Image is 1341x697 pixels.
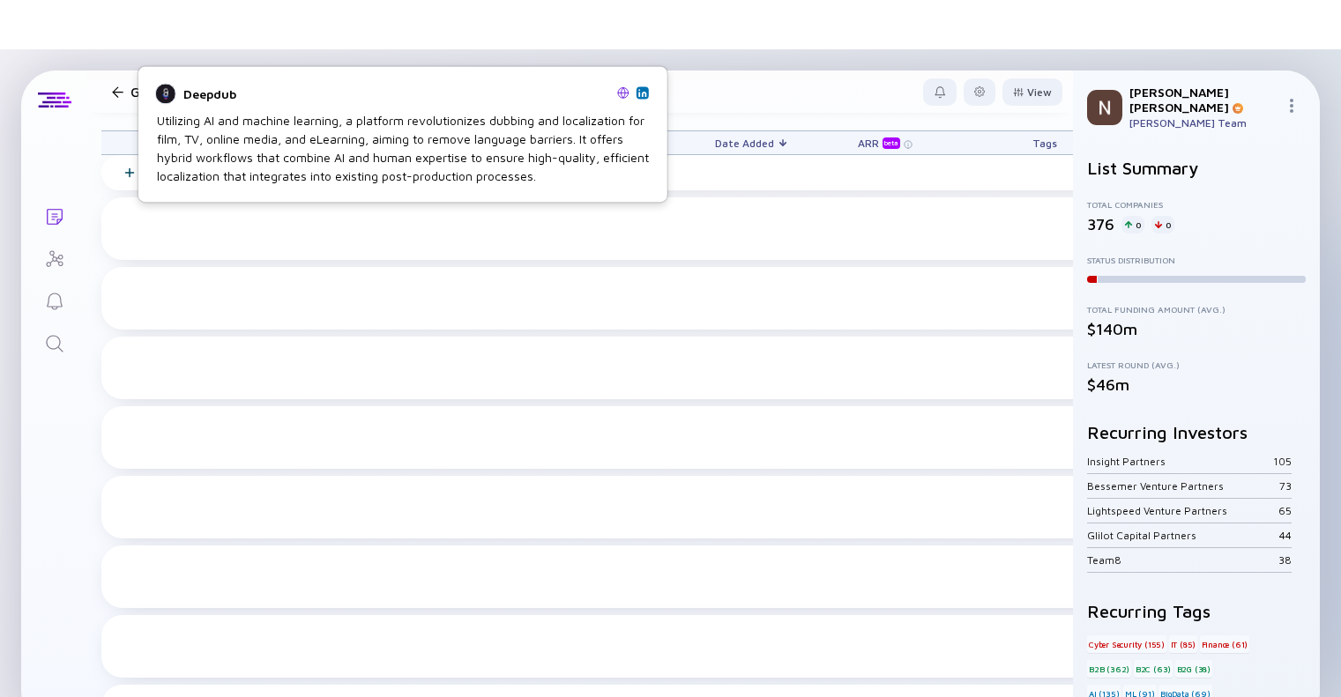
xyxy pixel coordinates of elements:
[21,278,87,321] a: Reminders
[1087,255,1306,265] div: Status Distribution
[1002,78,1062,106] button: View
[1200,635,1250,653] div: Finance (61)
[128,131,445,154] div: Name
[1278,504,1292,517] div: 65
[1129,116,1278,130] div: [PERSON_NAME] Team
[1087,375,1306,394] div: $46m
[617,86,630,99] img: Deepdub Website
[157,111,649,185] div: Utilizing AI and machine learning, a platform revolutionizes dubbing and localization for film, T...
[1278,553,1292,567] div: 38
[883,137,900,149] div: beta
[21,321,87,363] a: Search
[1087,660,1131,678] div: B2B (362)
[703,131,801,154] div: Date Added
[1087,422,1306,442] h2: Recurring Investors
[1151,216,1174,234] div: 0
[1175,660,1212,678] div: B2G (38)
[1087,360,1306,370] div: Latest Round (Avg.)
[858,137,904,149] div: ARR
[1087,304,1306,315] div: Total Funding Amount (Avg.)
[1273,455,1292,468] div: 105
[1087,320,1306,338] div: $140m
[1087,215,1114,234] div: 376
[1087,529,1279,542] div: Glilot Capital Partners
[1279,479,1292,493] div: 73
[1134,660,1173,678] div: B2C (63)
[183,86,610,101] div: Deepdub
[995,131,1094,154] div: Tags
[1121,216,1144,234] div: 0
[1169,635,1198,653] div: IT (85)
[638,88,647,97] img: Deepdub Linkedin Page
[1087,601,1306,621] h2: Recurring Tags
[1087,635,1166,653] div: Cyber Security (155)
[21,194,87,236] a: Lists
[1087,158,1306,178] h2: List Summary
[1087,455,1273,468] div: Insight Partners
[1279,529,1292,542] div: 44
[1087,553,1278,567] div: Team8
[1129,85,1278,115] div: [PERSON_NAME] [PERSON_NAME]
[1285,99,1299,113] img: Menu
[1087,479,1279,493] div: Bessemer Venture Partners
[130,84,219,100] h1: Good funds IL
[1087,90,1122,125] img: Nikki Profile Picture
[1087,199,1306,210] div: Total Companies
[21,236,87,278] a: Investor Map
[1087,504,1278,517] div: Lightspeed Venture Partners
